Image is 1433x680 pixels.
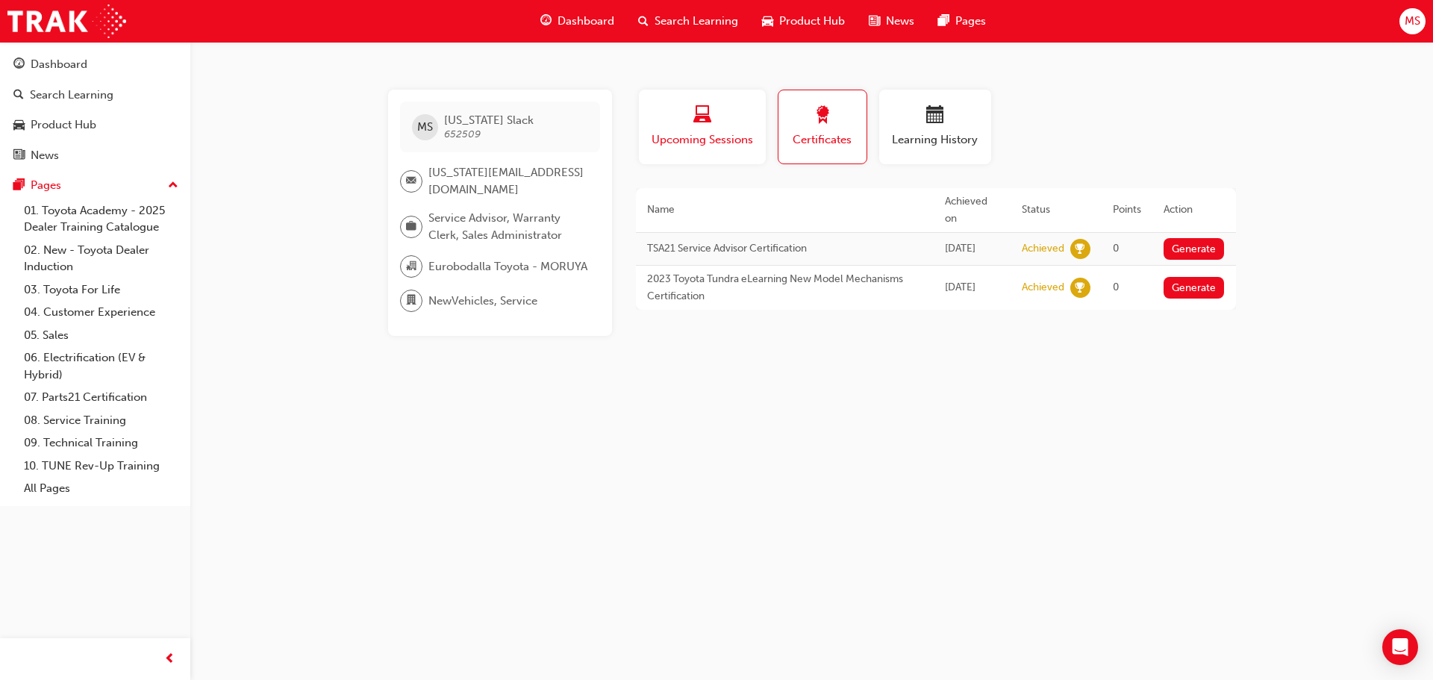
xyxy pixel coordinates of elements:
a: search-iconSearch Learning [626,6,750,37]
span: Product Hub [779,13,845,30]
td: 2023 Toyota Tundra eLearning New Model Mechanisms Certification [636,266,934,311]
div: Dashboard [31,56,87,73]
a: news-iconNews [857,6,926,37]
button: Pages [6,172,184,199]
a: Product Hub [6,111,184,139]
span: 0 [1113,281,1119,293]
a: guage-iconDashboard [528,6,626,37]
span: email-icon [406,172,416,191]
a: 07. Parts21 Certification [18,386,184,409]
div: Product Hub [31,116,96,134]
span: Learning History [890,131,980,149]
button: MS [1399,8,1426,34]
button: DashboardSearch LearningProduct HubNews [6,48,184,172]
a: 02. New - Toyota Dealer Induction [18,239,184,278]
span: car-icon [762,12,773,31]
img: Trak [7,4,126,38]
span: Pages [955,13,986,30]
span: pages-icon [13,179,25,193]
span: NewVehicles, Service [428,293,537,310]
span: [US_STATE] Slack [444,113,534,127]
a: 10. TUNE Rev-Up Training [18,455,184,478]
th: Action [1152,188,1236,233]
span: search-icon [13,89,24,102]
span: 0 [1113,242,1119,255]
a: car-iconProduct Hub [750,6,857,37]
button: Upcoming Sessions [639,90,766,164]
a: Search Learning [6,81,184,109]
span: Certificates [790,131,855,149]
span: award-icon [814,106,831,126]
a: 09. Technical Training [18,431,184,455]
button: Learning History [879,90,991,164]
a: 06. Electrification (EV & Hybrid) [18,346,184,386]
span: car-icon [13,119,25,132]
span: calendar-icon [926,106,944,126]
span: Eurobodalla Toyota - MORUYA [428,258,587,275]
span: up-icon [168,176,178,196]
span: guage-icon [540,12,552,31]
a: 08. Service Training [18,409,184,432]
button: Generate [1164,238,1225,260]
th: Achieved on [934,188,1011,233]
span: Upcoming Sessions [650,131,755,149]
div: News [31,147,59,164]
button: Generate [1164,277,1225,299]
th: Status [1011,188,1102,233]
span: MS [1405,13,1420,30]
span: search-icon [638,12,649,31]
span: briefcase-icon [406,217,416,237]
div: Search Learning [30,87,113,104]
span: learningRecordVerb_ACHIEVE-icon [1070,239,1090,259]
span: [US_STATE][EMAIL_ADDRESS][DOMAIN_NAME] [428,164,588,198]
span: Search Learning [655,13,738,30]
span: News [886,13,914,30]
a: 03. Toyota For Life [18,278,184,302]
a: All Pages [18,477,184,500]
span: news-icon [869,12,880,31]
a: Dashboard [6,51,184,78]
th: Name [636,188,934,233]
a: 04. Customer Experience [18,301,184,324]
th: Points [1102,188,1152,233]
span: Thu Sep 26 2024 12:21:13 GMT+1000 (Australian Eastern Standard Time) [945,242,975,255]
span: guage-icon [13,58,25,72]
span: pages-icon [938,12,949,31]
span: Service Advisor, Warranty Clerk, Sales Administrator [428,210,588,243]
a: 05. Sales [18,324,184,347]
button: Certificates [778,90,867,164]
a: News [6,142,184,169]
div: Achieved [1022,242,1064,256]
span: Fri Jun 14 2024 13:32:23 GMT+1000 (Australian Eastern Standard Time) [945,281,975,293]
span: laptop-icon [693,106,711,126]
span: organisation-icon [406,257,416,276]
span: news-icon [13,149,25,163]
a: pages-iconPages [926,6,998,37]
span: department-icon [406,291,416,311]
td: TSA21 Service Advisor Certification [636,233,934,266]
div: Achieved [1022,281,1064,295]
span: prev-icon [164,650,175,669]
span: 652509 [444,128,481,140]
span: MS [417,119,433,136]
a: 01. Toyota Academy - 2025 Dealer Training Catalogue [18,199,184,239]
span: learningRecordVerb_ACHIEVE-icon [1070,278,1090,298]
span: Dashboard [558,13,614,30]
div: Pages [31,177,61,194]
div: Open Intercom Messenger [1382,629,1418,665]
